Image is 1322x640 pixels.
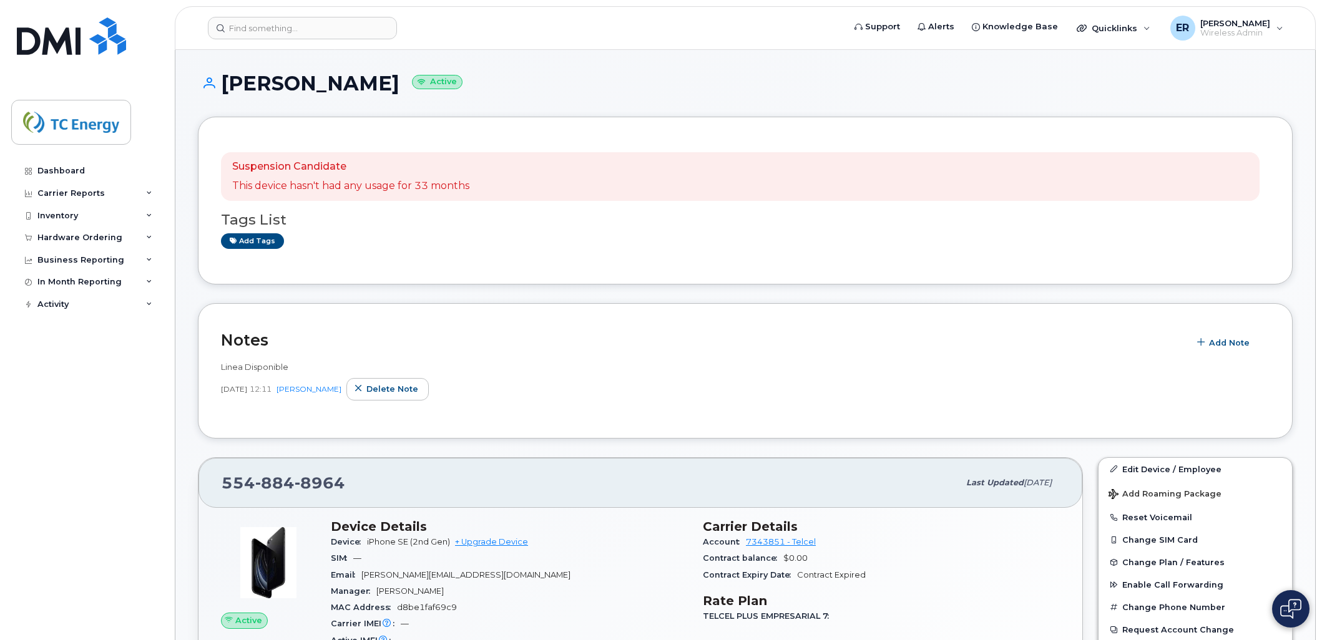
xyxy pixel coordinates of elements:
[331,537,367,546] span: Device
[401,619,409,628] span: —
[1099,458,1292,480] a: Edit Device / Employee
[703,519,1060,534] h3: Carrier Details
[703,553,783,563] span: Contract balance
[353,553,361,563] span: —
[331,603,397,612] span: MAC Address
[376,586,444,596] span: [PERSON_NAME]
[331,553,353,563] span: SIM
[703,570,797,579] span: Contract Expiry Date
[1099,551,1292,573] button: Change Plan / Features
[255,473,295,492] span: 884
[783,553,808,563] span: $0.00
[221,331,1183,349] h2: Notes
[198,72,1293,94] h1: [PERSON_NAME]
[367,537,450,546] span: iPhone SE (2nd Gen)
[1099,596,1292,618] button: Change Phone Number
[1122,580,1223,589] span: Enable Call Forwarding
[397,603,457,612] span: d8be1faf69c9
[703,537,746,546] span: Account
[250,384,272,394] span: 12:11
[331,586,376,596] span: Manager
[1024,478,1052,487] span: [DATE]
[232,179,469,193] p: This device hasn't had any usage for 33 months
[295,473,345,492] span: 8964
[797,570,866,579] span: Contract Expired
[1280,599,1301,619] img: Open chat
[1099,528,1292,551] button: Change SIM Card
[221,233,284,249] a: Add tags
[966,478,1024,487] span: Last updated
[1209,337,1250,349] span: Add Note
[331,519,688,534] h3: Device Details
[232,160,469,174] p: Suspension Candidate
[1099,506,1292,528] button: Reset Voicemail
[1099,573,1292,596] button: Enable Call Forwarding
[331,619,401,628] span: Carrier IMEI
[366,383,418,395] span: Delete note
[455,537,528,546] a: + Upgrade Device
[231,525,306,600] img: image20231002-3703462-1mz9tax.jpeg
[222,473,345,492] span: 554
[412,75,463,89] small: Active
[1099,480,1292,506] button: Add Roaming Package
[331,570,361,579] span: Email
[1122,558,1225,567] span: Change Plan / Features
[1189,331,1260,354] button: Add Note
[361,570,570,579] span: [PERSON_NAME][EMAIL_ADDRESS][DOMAIN_NAME]
[746,537,816,546] a: 7343851 - Telcel
[703,593,1060,608] h3: Rate Plan
[221,212,1270,228] h3: Tags List
[703,611,835,621] span: TELCEL PLUS EMPRESARIAL 7
[235,614,262,626] span: Active
[346,378,429,400] button: Delete note
[221,362,288,372] span: Linea Disponible
[277,384,341,394] a: [PERSON_NAME]
[221,384,247,394] span: [DATE]
[1109,489,1222,501] span: Add Roaming Package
